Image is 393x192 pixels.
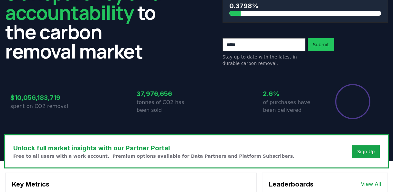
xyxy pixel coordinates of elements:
div: Percentage of sales delivered [335,83,371,120]
h3: Key Metrics [12,179,250,189]
a: View All [361,180,381,188]
p: Stay up to date with the latest in durable carbon removal. [222,54,305,67]
h3: 37,976,656 [137,89,197,99]
h3: $10,056,183,719 [10,93,70,102]
button: Submit [308,38,334,51]
h3: Unlock full market insights with our Partner Portal [13,143,295,153]
h3: 2.6% [263,89,323,99]
p: Free to all users with a work account. Premium options available for Data Partners and Platform S... [13,153,295,159]
h3: Leaderboards [269,179,313,189]
p: of purchases have been delivered [263,99,323,114]
p: spent on CO2 removal [10,102,70,110]
button: Sign Up [352,145,380,158]
h3: 0.3798% [229,1,381,11]
a: Sign Up [357,148,375,155]
p: tonnes of CO2 has been sold [137,99,197,114]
